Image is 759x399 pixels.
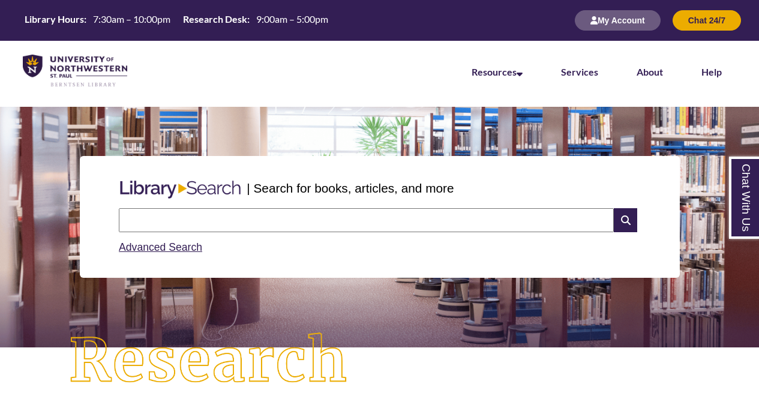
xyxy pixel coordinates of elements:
a: Resources [472,66,523,77]
button: My Account [575,10,661,31]
span: 9:00am – 5:00pm [256,13,328,25]
p: | Search for books, articles, and more [247,179,454,197]
table: Hours Today [20,13,333,28]
a: Hours Today [20,13,333,29]
a: Services [561,66,598,77]
button: Chat 24/7 [673,10,741,31]
img: Libary Search [114,176,247,203]
th: Library Hours: [20,13,88,26]
a: Advanced Search [119,241,202,253]
a: Help [701,66,722,77]
img: UNWSP Library Logo [23,55,127,88]
a: My Account [575,15,661,25]
a: Chat 24/7 [673,15,741,25]
a: About [637,66,663,77]
i: Search [614,208,637,232]
span: 7:30am – 10:00pm [93,13,170,25]
th: Research Desk: [178,13,251,26]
